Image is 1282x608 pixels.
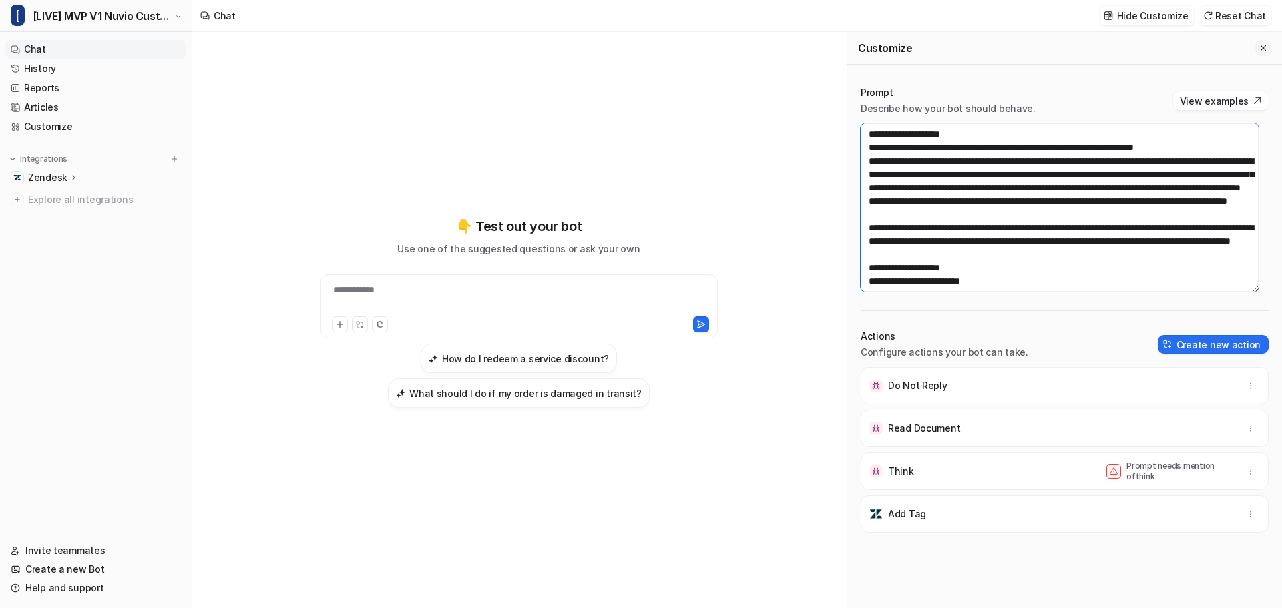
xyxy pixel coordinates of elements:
[5,117,186,136] a: Customize
[8,154,17,164] img: expand menu
[5,579,186,597] a: Help and support
[33,7,172,25] span: [LIVE] MVP V1 Nuvio Customer Service Bot
[409,386,642,400] h3: What should I do if my order is damaged in transit?
[5,190,186,209] a: Explore all integrations
[5,541,186,560] a: Invite teammates
[888,507,926,521] p: Add Tag
[869,465,883,478] img: Think icon
[888,379,947,392] p: Do Not Reply
[1173,91,1269,110] button: View examples
[5,40,186,59] a: Chat
[1117,9,1189,23] p: Hide Customize
[1158,335,1269,354] button: Create new action
[1100,6,1194,25] button: Hide Customize
[421,344,617,373] button: How do I redeem a service discount?How do I redeem a service discount?
[388,378,650,408] button: What should I do if my order is damaged in transit?What should I do if my order is damaged in tra...
[396,388,405,398] img: What should I do if my order is damaged in transit?
[1199,6,1271,25] button: Reset Chat
[11,193,24,206] img: explore all integrations
[20,154,67,164] p: Integrations
[170,154,179,164] img: menu_add.svg
[861,346,1028,359] p: Configure actions your bot can take.
[397,242,640,256] p: Use one of the suggested questions or ask your own
[429,354,438,364] img: How do I redeem a service discount?
[869,507,883,521] img: Add Tag icon
[214,9,236,23] div: Chat
[1163,340,1172,349] img: create-action-icon.svg
[5,98,186,117] a: Articles
[442,352,609,366] h3: How do I redeem a service discount?
[5,152,71,166] button: Integrations
[1203,11,1213,21] img: reset
[5,59,186,78] a: History
[861,330,1028,343] p: Actions
[869,422,883,435] img: Read Document icon
[13,174,21,182] img: Zendesk
[869,379,883,392] img: Do Not Reply icon
[858,41,912,55] h2: Customize
[456,216,582,236] p: 👇 Test out your bot
[1126,461,1233,482] p: Prompt needs mention of think
[888,465,914,478] p: Think
[888,422,960,435] p: Read Document
[1255,40,1271,56] button: Close flyout
[861,86,1036,99] p: Prompt
[5,79,186,97] a: Reports
[1104,11,1113,21] img: customize
[5,560,186,579] a: Create a new Bot
[28,171,67,184] p: Zendesk
[28,189,181,210] span: Explore all integrations
[861,102,1036,115] p: Describe how your bot should behave.
[11,5,25,26] span: [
